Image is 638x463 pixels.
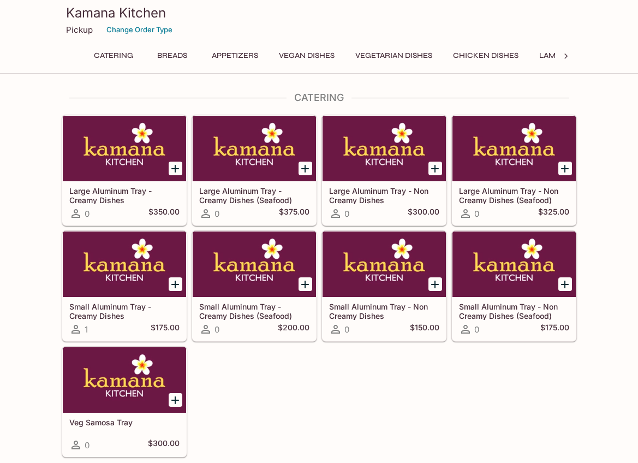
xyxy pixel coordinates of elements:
[63,347,186,413] div: Veg Samosa Tray
[447,48,524,63] button: Chicken Dishes
[540,323,569,336] h5: $175.00
[214,209,219,219] span: 0
[323,116,446,181] div: Large Aluminum Tray - Non Creamy Dishes
[148,48,197,63] button: Breads
[278,323,309,336] h5: $200.00
[474,209,479,219] span: 0
[206,48,264,63] button: Appetizers
[428,162,442,175] button: Add Large Aluminum Tray - Non Creamy Dishes
[329,186,439,204] h5: Large Aluminum Tray - Non Creamy Dishes
[151,323,180,336] h5: $175.00
[323,231,446,297] div: Small Aluminum Tray - Non Creamy Dishes
[193,231,316,297] div: Small Aluminum Tray - Creamy Dishes (Seafood)
[474,324,479,335] span: 0
[63,231,186,297] div: Small Aluminum Tray - Creamy Dishes
[102,21,177,38] button: Change Order Type
[558,162,572,175] button: Add Large Aluminum Tray - Non Creamy Dishes (Seafood)
[85,324,88,335] span: 1
[459,302,569,320] h5: Small Aluminum Tray - Non Creamy Dishes (Seafood)
[62,347,187,457] a: Veg Samosa Tray0$300.00
[214,324,219,335] span: 0
[169,393,182,407] button: Add Veg Samosa Tray
[452,231,576,297] div: Small Aluminum Tray - Non Creamy Dishes (Seafood)
[410,323,439,336] h5: $150.00
[192,115,317,225] a: Large Aluminum Tray - Creamy Dishes (Seafood)0$375.00
[62,231,187,341] a: Small Aluminum Tray - Creamy Dishes1$175.00
[85,440,90,450] span: 0
[169,162,182,175] button: Add Large Aluminum Tray - Creamy Dishes
[459,186,569,204] h5: Large Aluminum Tray - Non Creamy Dishes (Seafood)
[273,48,341,63] button: Vegan Dishes
[66,4,573,21] h3: Kamana Kitchen
[322,115,446,225] a: Large Aluminum Tray - Non Creamy Dishes0$300.00
[452,231,576,341] a: Small Aluminum Tray - Non Creamy Dishes (Seafood)0$175.00
[85,209,90,219] span: 0
[452,116,576,181] div: Large Aluminum Tray - Non Creamy Dishes (Seafood)
[538,207,569,220] h5: $325.00
[63,116,186,181] div: Large Aluminum Tray - Creamy Dishes
[62,92,577,104] h4: Catering
[62,115,187,225] a: Large Aluminum Tray - Creamy Dishes0$350.00
[408,207,439,220] h5: $300.00
[452,115,576,225] a: Large Aluminum Tray - Non Creamy Dishes (Seafood)0$325.00
[69,302,180,320] h5: Small Aluminum Tray - Creamy Dishes
[169,277,182,291] button: Add Small Aluminum Tray - Creamy Dishes
[558,277,572,291] button: Add Small Aluminum Tray - Non Creamy Dishes (Seafood)
[349,48,438,63] button: Vegetarian Dishes
[299,162,312,175] button: Add Large Aluminum Tray - Creamy Dishes (Seafood)
[344,209,349,219] span: 0
[69,186,180,204] h5: Large Aluminum Tray - Creamy Dishes
[192,231,317,341] a: Small Aluminum Tray - Creamy Dishes (Seafood)0$200.00
[428,277,442,291] button: Add Small Aluminum Tray - Non Creamy Dishes
[148,207,180,220] h5: $350.00
[322,231,446,341] a: Small Aluminum Tray - Non Creamy Dishes0$150.00
[344,324,349,335] span: 0
[279,207,309,220] h5: $375.00
[193,116,316,181] div: Large Aluminum Tray - Creamy Dishes (Seafood)
[69,418,180,427] h5: Veg Samosa Tray
[533,48,595,63] button: Lamb Dishes
[148,438,180,452] h5: $300.00
[199,302,309,320] h5: Small Aluminum Tray - Creamy Dishes (Seafood)
[88,48,139,63] button: Catering
[66,25,93,35] p: Pickup
[199,186,309,204] h5: Large Aluminum Tray - Creamy Dishes (Seafood)
[329,302,439,320] h5: Small Aluminum Tray - Non Creamy Dishes
[299,277,312,291] button: Add Small Aluminum Tray - Creamy Dishes (Seafood)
